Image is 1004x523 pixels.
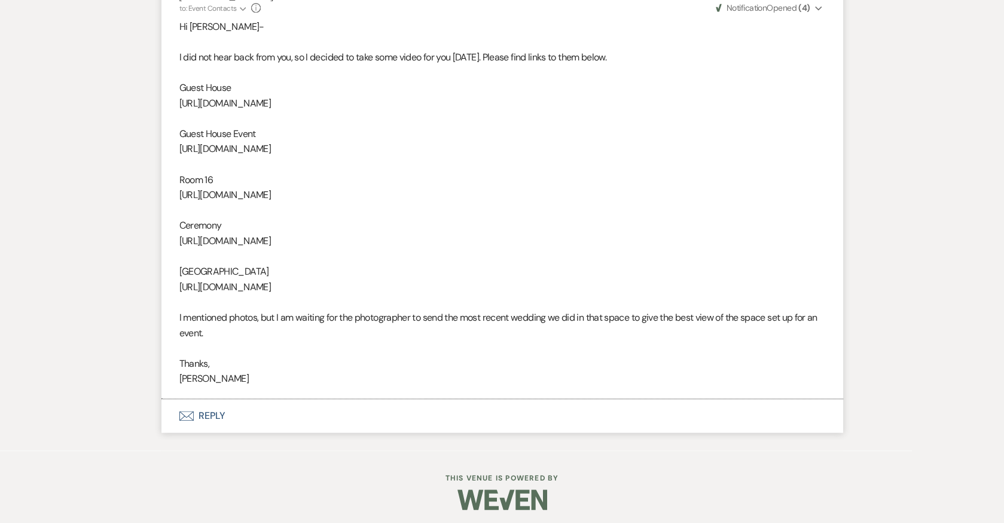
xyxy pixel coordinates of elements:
strong: ( 4 ) [798,2,810,13]
button: Reply [161,399,843,433]
span: Opened [716,2,810,13]
p: [URL][DOMAIN_NAME] [179,279,825,295]
button: to: Event Contacts [179,3,248,14]
p: I mentioned photos, but I am waiting for the photographer to send the most recent wedding we did ... [179,310,825,340]
p: [URL][DOMAIN_NAME] [179,96,825,111]
span: to: Event Contacts [179,4,237,13]
p: [GEOGRAPHIC_DATA] [179,264,825,279]
p: Guest House Event [179,126,825,142]
p: [PERSON_NAME] [179,371,825,387]
p: Hi [PERSON_NAME]- [179,19,825,35]
p: [URL][DOMAIN_NAME] [179,187,825,203]
p: Thanks, [179,356,825,372]
p: [URL][DOMAIN_NAME] [179,141,825,157]
p: Ceremony [179,218,825,233]
img: Weven Logo [457,479,547,521]
p: [URL][DOMAIN_NAME] [179,233,825,249]
p: Room 16 [179,172,825,188]
p: Guest House [179,80,825,96]
span: Notification [727,2,767,13]
p: I did not hear back from you, so I decided to take some video for you [DATE]. Please find links t... [179,50,825,65]
button: NotificationOpened (4) [714,2,825,14]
